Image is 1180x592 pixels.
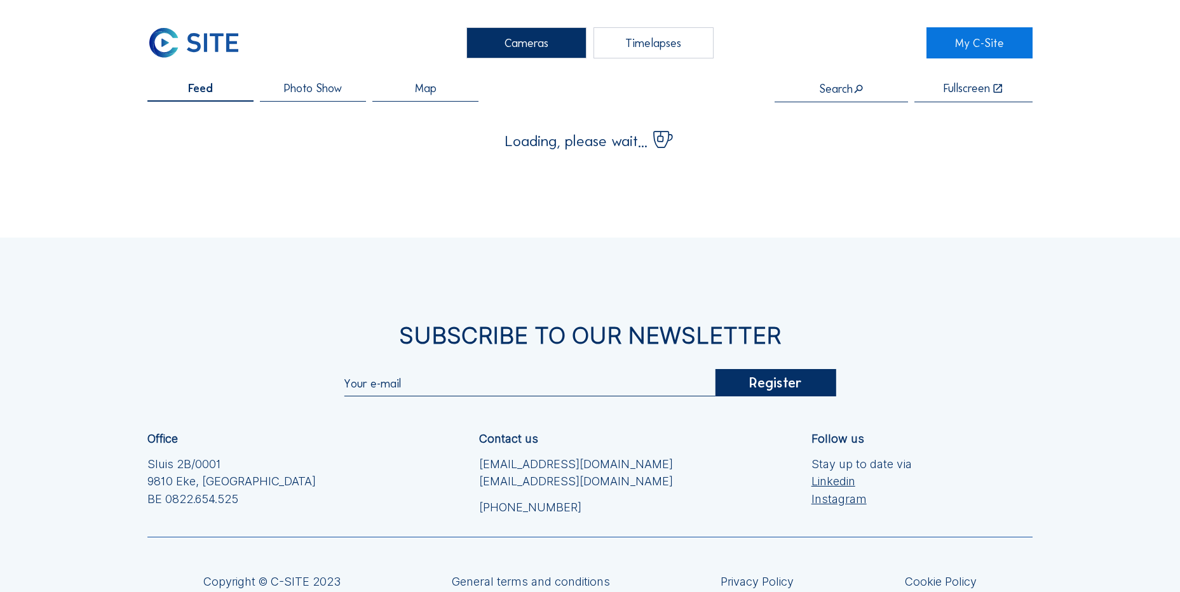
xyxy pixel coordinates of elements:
[811,455,912,508] div: Stay up to date via
[479,473,673,490] a: [EMAIL_ADDRESS][DOMAIN_NAME]
[926,27,1033,58] a: My C-Site
[344,377,715,391] input: Your e-mail
[147,433,178,445] div: Office
[147,455,316,508] div: Sluis 2B/0001 9810 Eke, [GEOGRAPHIC_DATA] BE 0822.654.525
[905,576,977,588] a: Cookie Policy
[284,83,342,94] span: Photo Show
[811,433,864,445] div: Follow us
[811,490,912,508] a: Instagram
[944,83,990,95] div: Fullscreen
[593,27,714,58] div: Timelapses
[415,83,437,94] span: Map
[452,576,610,588] a: General terms and conditions
[147,27,240,58] img: C-SITE Logo
[505,134,648,149] span: Loading, please wait...
[466,27,587,58] div: Cameras
[188,83,213,94] span: Feed
[479,433,538,445] div: Contact us
[811,473,912,490] a: Linkedin
[715,369,836,397] div: Register
[147,27,254,58] a: C-SITE Logo
[479,499,673,516] a: [PHONE_NUMBER]
[147,324,1033,347] div: Subscribe to our newsletter
[721,576,794,588] a: Privacy Policy
[203,576,341,588] div: Copyright © C-SITE 2023
[479,455,673,473] a: [EMAIL_ADDRESS][DOMAIN_NAME]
